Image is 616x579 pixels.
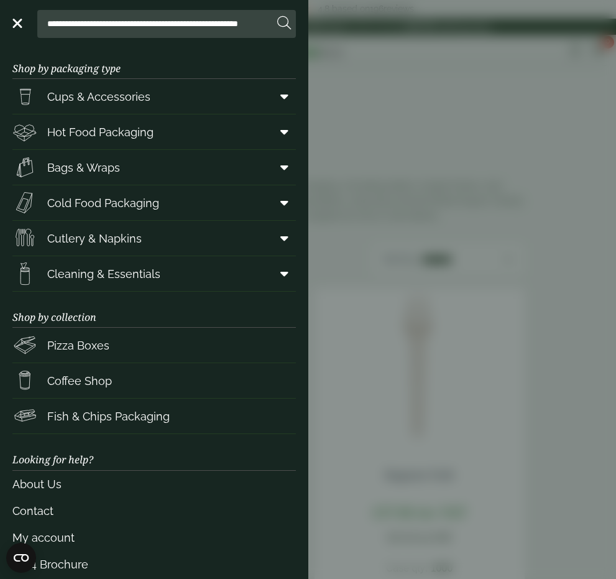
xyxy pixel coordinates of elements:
[12,226,37,251] img: Cutlery.svg
[12,333,37,358] img: Pizza_boxes.svg
[12,404,37,428] img: FishNchip_box.svg
[12,498,296,524] a: Contact
[12,434,296,470] h3: Looking for help?
[6,543,36,573] button: Open CMP widget
[12,551,296,578] a: 2024 Brochure
[12,399,296,433] a: Fish & Chips Packaging
[47,408,170,425] span: Fish & Chips Packaging
[47,266,160,282] span: Cleaning & Essentials
[12,114,296,149] a: Hot Food Packaging
[12,84,37,109] img: PintNhalf_cup.svg
[12,261,37,286] img: open-wipe.svg
[12,292,296,328] h3: Shop by collection
[12,524,296,551] a: My account
[12,190,37,215] img: Sandwich_box.svg
[12,150,296,185] a: Bags & Wraps
[47,195,159,211] span: Cold Food Packaging
[12,119,37,144] img: Deli_box.svg
[47,88,150,105] span: Cups & Accessories
[12,221,296,256] a: Cutlery & Napkins
[47,373,112,389] span: Coffee Shop
[12,368,37,393] img: HotDrink_paperCup.svg
[12,328,296,363] a: Pizza Boxes
[12,155,37,180] img: Paper_carriers.svg
[12,471,296,498] a: About Us
[47,159,120,176] span: Bags & Wraps
[47,337,109,354] span: Pizza Boxes
[47,124,154,141] span: Hot Food Packaging
[12,363,296,398] a: Coffee Shop
[12,43,296,79] h3: Shop by packaging type
[47,230,142,247] span: Cutlery & Napkins
[12,185,296,220] a: Cold Food Packaging
[12,256,296,291] a: Cleaning & Essentials
[12,79,296,114] a: Cups & Accessories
